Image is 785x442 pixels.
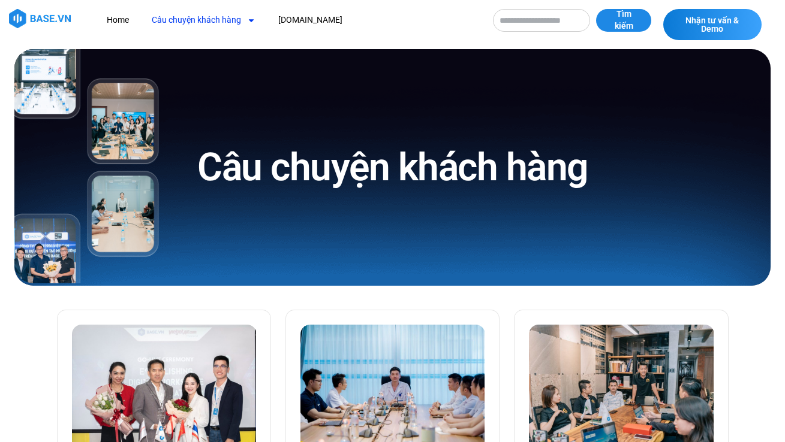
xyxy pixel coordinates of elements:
a: Nhận tư vấn & Demo [663,9,762,40]
a: [DOMAIN_NAME] [269,9,351,31]
span: Nhận tư vấn & Demo [675,16,750,33]
h1: Câu chuyện khách hàng [197,143,588,192]
span: Tìm kiếm [608,8,639,32]
a: Câu chuyện khách hàng [143,9,264,31]
a: Home [98,9,138,31]
nav: Menu [98,9,482,31]
button: Tìm kiếm [596,9,651,32]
